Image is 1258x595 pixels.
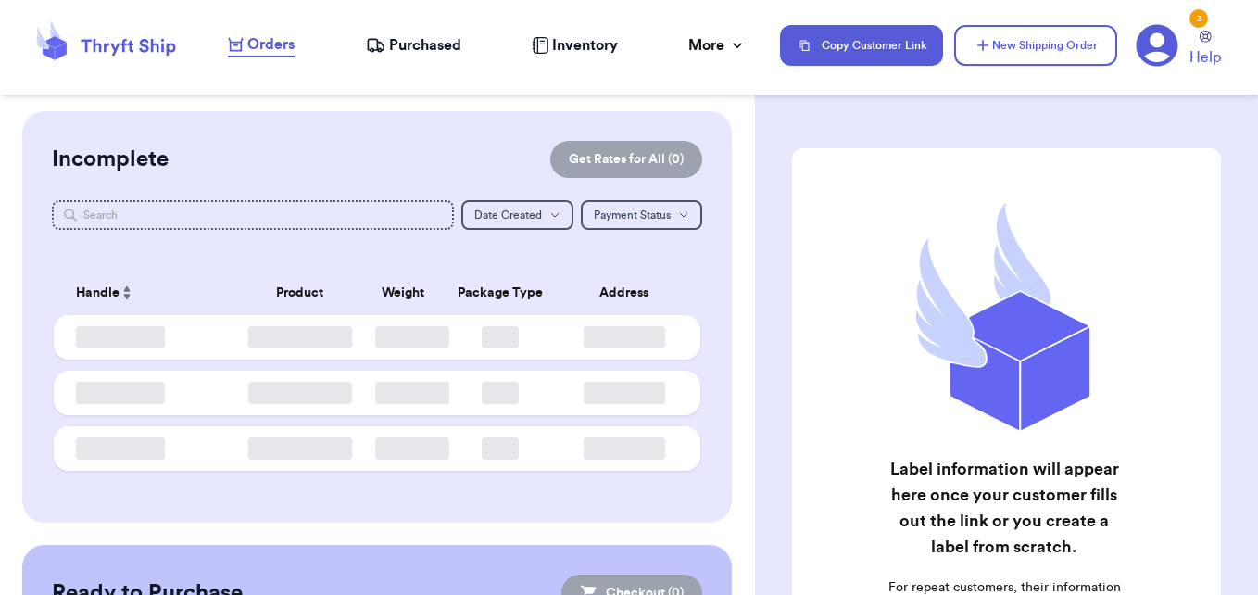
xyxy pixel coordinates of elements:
[1189,31,1221,69] a: Help
[1136,24,1178,67] a: 3
[366,34,461,57] a: Purchased
[1189,9,1208,28] div: 3
[52,145,169,174] h2: Incomplete
[594,209,671,221] span: Payment Status
[120,282,134,304] button: Sort ascending
[550,141,702,178] button: Get Rates for All (0)
[247,33,295,56] span: Orders
[532,34,618,57] a: Inventory
[228,33,295,57] a: Orders
[52,200,454,230] input: Search
[442,271,559,315] th: Package Type
[886,456,1123,560] h2: Label information will appear here once your customer fills out the link or you create a label fr...
[235,271,365,315] th: Product
[552,34,618,57] span: Inventory
[389,34,461,57] span: Purchased
[76,284,120,303] span: Handle
[581,200,702,230] button: Payment Status
[474,209,542,221] span: Date Created
[364,271,442,315] th: Weight
[954,25,1117,66] button: New Shipping Order
[559,271,701,315] th: Address
[1189,46,1221,69] span: Help
[688,34,747,57] div: More
[780,25,943,66] button: Copy Customer Link
[461,200,573,230] button: Date Created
